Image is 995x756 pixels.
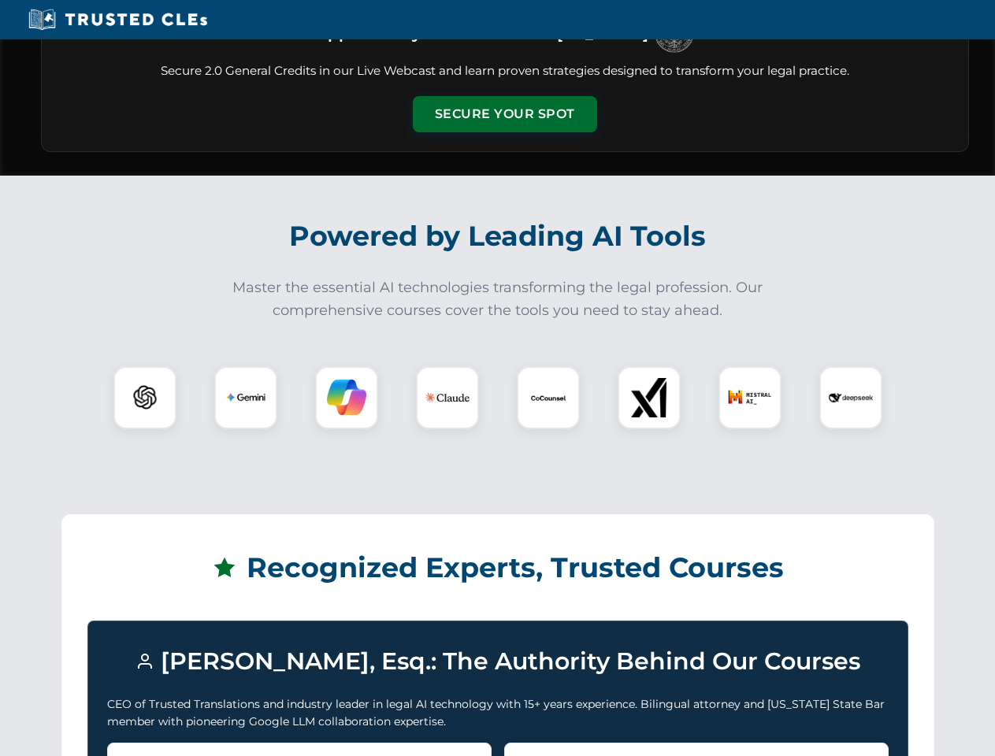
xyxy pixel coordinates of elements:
[829,376,873,420] img: DeepSeek Logo
[327,378,366,417] img: Copilot Logo
[61,209,934,264] h2: Powered by Leading AI Tools
[226,378,265,417] img: Gemini Logo
[214,366,277,429] div: Gemini
[425,376,470,420] img: Claude Logo
[113,366,176,429] div: ChatGPT
[629,378,669,417] img: xAI Logo
[122,375,168,421] img: ChatGPT Logo
[61,62,949,80] p: Secure 2.0 General Credits in our Live Webcast and learn proven strategies designed to transform ...
[315,366,378,429] div: Copilot
[24,8,212,31] img: Trusted CLEs
[529,378,568,417] img: CoCounsel Logo
[819,366,882,429] div: DeepSeek
[728,376,772,420] img: Mistral AI Logo
[718,366,782,429] div: Mistral AI
[107,640,889,683] h3: [PERSON_NAME], Esq.: The Authority Behind Our Courses
[416,366,479,429] div: Claude
[222,276,774,322] p: Master the essential AI technologies transforming the legal profession. Our comprehensive courses...
[87,540,908,595] h2: Recognized Experts, Trusted Courses
[413,96,597,132] button: Secure Your Spot
[107,695,889,731] p: CEO of Trusted Translations and industry leader in legal AI technology with 15+ years experience....
[618,366,681,429] div: xAI
[517,366,580,429] div: CoCounsel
